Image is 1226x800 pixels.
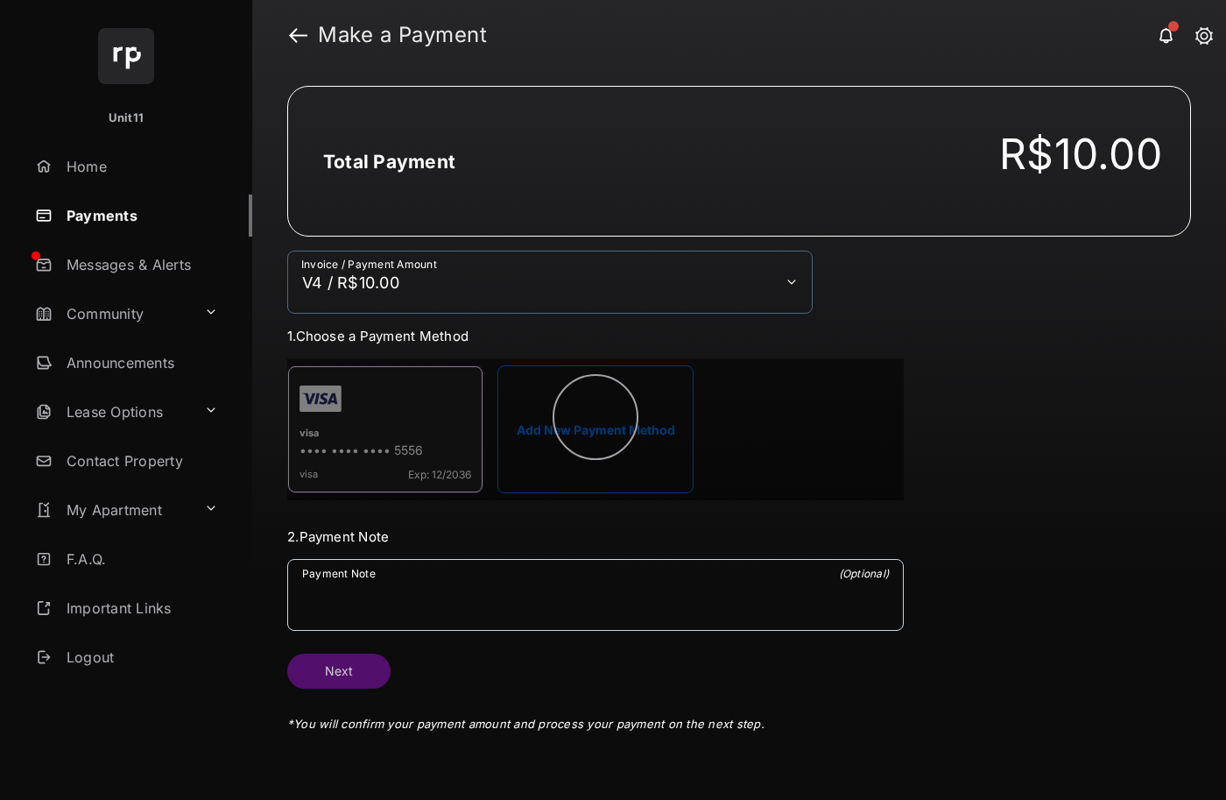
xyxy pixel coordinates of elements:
[287,528,904,545] h3: 2. Payment Note
[28,587,225,629] a: Important Links
[323,151,455,173] h2: Total Payment
[28,244,252,286] a: Messages & Alerts
[28,391,197,433] a: Lease Options
[28,293,197,335] a: Community
[28,636,252,678] a: Logout
[28,489,197,531] a: My Apartment
[287,654,391,689] button: Next
[28,538,252,580] a: F.A.Q.
[287,328,904,344] h3: 1. Choose a Payment Method
[28,195,252,237] a: Payments
[28,342,252,384] a: Announcements
[28,440,252,482] a: Contact Property
[109,110,144,127] p: Unit11
[28,145,252,188] a: Home
[318,25,487,46] strong: Make a Payment
[98,28,154,84] img: svg+xml;base64,PHN2ZyB4bWxucz0iaHR0cDovL3d3dy53My5vcmcvMjAwMC9zdmciIHdpZHRoPSI2NCIgaGVpZ2h0PSI2NC...
[287,689,904,748] div: * You will confirm your payment amount and process your payment on the next step.
[999,129,1162,180] div: R$10.00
